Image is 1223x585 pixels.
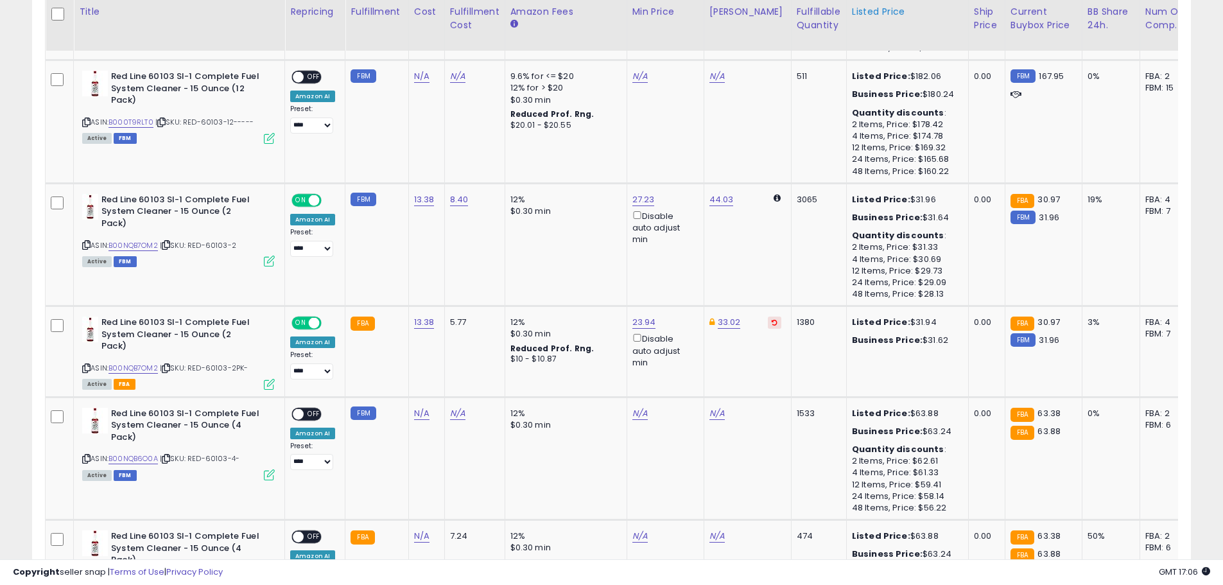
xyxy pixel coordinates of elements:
[414,70,429,83] a: N/A
[290,351,335,380] div: Preset:
[1145,317,1188,328] div: FBA: 4
[1039,70,1064,82] span: 167.95
[111,71,267,110] b: Red Line 60103 SI-1 Complete Fuel System Cleaner - 15 Ounce (12 Pack)
[852,119,958,130] div: 2 Items, Price: $178.42
[852,229,944,241] b: Quantity discounts
[852,467,958,478] div: 4 Items, Price: $61.33
[166,566,223,578] a: Privacy Policy
[450,5,499,32] div: Fulfillment Cost
[797,71,837,82] div: 511
[852,194,958,205] div: $31.96
[1010,317,1034,331] small: FBA
[709,530,725,543] a: N/A
[108,453,158,464] a: B00NQB6O0A
[114,133,137,144] span: FBM
[79,5,279,19] div: Title
[510,71,617,82] div: 9.6% for <= $20
[852,211,923,223] b: Business Price:
[290,91,335,102] div: Amazon AI
[852,479,958,491] div: 12 Items, Price: $59.41
[974,408,995,419] div: 0.00
[82,408,108,433] img: 31CrS5hiczL._SL40_.jpg
[82,71,108,96] img: 31CrS5hiczL._SL40_.jpg
[632,316,656,329] a: 23.94
[510,5,621,19] div: Amazon Fees
[797,5,841,32] div: Fulfillable Quantity
[351,406,376,420] small: FBM
[510,317,617,328] div: 12%
[852,107,944,119] b: Quantity discounts
[82,194,98,220] img: 31q8fXzG3xL._SL40_.jpg
[114,256,137,267] span: FBM
[852,5,963,19] div: Listed Price
[510,343,594,354] b: Reduced Prof. Rng.
[1145,5,1192,32] div: Num of Comp.
[1088,530,1130,542] div: 50%
[852,70,910,82] b: Listed Price:
[797,317,837,328] div: 1380
[160,240,236,250] span: | SKU: RED-60103-2
[414,530,429,543] a: N/A
[1088,71,1130,82] div: 0%
[852,193,910,205] b: Listed Price:
[852,408,958,419] div: $63.88
[82,408,275,479] div: ASIN:
[852,502,958,514] div: 48 Items, Price: $56.22
[718,316,741,329] a: 33.02
[797,408,837,419] div: 1533
[320,318,340,329] span: OFF
[101,317,257,356] b: Red Line 60103 SI-1 Complete Fuel System Cleaner - 15 Ounce (2 Pack)
[632,530,648,543] a: N/A
[1037,530,1061,542] span: 63.38
[351,69,376,83] small: FBM
[1039,211,1059,223] span: 31.96
[1037,425,1061,437] span: 63.88
[510,542,617,554] div: $0.30 min
[13,566,60,578] strong: Copyright
[852,425,923,437] b: Business Price:
[450,317,495,328] div: 5.77
[852,455,958,467] div: 2 Items, Price: $62.61
[108,363,158,374] a: B00NQB7OM2
[290,442,335,471] div: Preset:
[510,109,594,119] b: Reduced Prof. Rng.
[114,379,135,390] span: FBA
[1037,316,1060,328] span: 30.97
[1145,530,1188,542] div: FBA: 2
[510,205,617,217] div: $0.30 min
[797,194,837,205] div: 3065
[852,277,958,288] div: 24 Items, Price: $29.09
[1010,408,1034,422] small: FBA
[1088,194,1130,205] div: 19%
[1010,211,1036,224] small: FBM
[290,428,335,439] div: Amazon AI
[351,530,374,545] small: FBA
[852,335,958,346] div: $31.62
[414,316,435,329] a: 13.38
[351,5,403,19] div: Fulfillment
[1010,426,1034,440] small: FBA
[450,70,465,83] a: N/A
[290,214,335,225] div: Amazon AI
[852,407,910,419] b: Listed Price:
[290,5,340,19] div: Repricing
[351,193,376,206] small: FBM
[974,5,1000,32] div: Ship Price
[160,453,239,464] span: | SKU: RED-60103-4-
[414,407,429,420] a: N/A
[82,317,98,342] img: 31q8fXzG3xL._SL40_.jpg
[797,530,837,542] div: 474
[852,88,923,100] b: Business Price:
[852,89,958,100] div: $180.24
[450,530,495,542] div: 7.24
[852,443,944,455] b: Quantity discounts
[304,72,324,83] span: OFF
[111,530,267,570] b: Red Line 60103 SI-1 Complete Fuel System Cleaner - 15 Ounce (4 Pack)
[1010,5,1077,32] div: Current Buybox Price
[510,408,617,419] div: 12%
[1145,542,1188,554] div: FBM: 6
[293,318,309,329] span: ON
[304,408,324,419] span: OFF
[160,363,248,373] span: | SKU: RED-60103-2PK-
[82,379,112,390] span: All listings currently available for purchase on Amazon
